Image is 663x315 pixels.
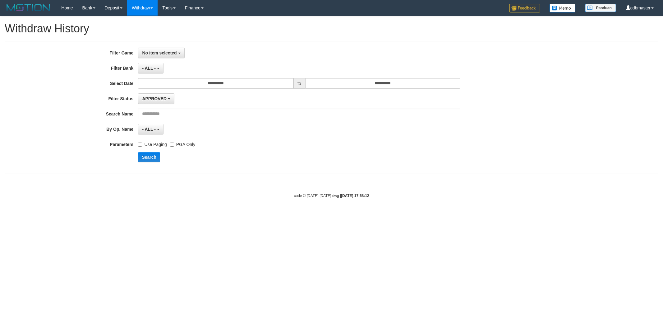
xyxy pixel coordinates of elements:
button: No item selected [138,48,184,58]
span: - ALL - [142,66,156,71]
button: APPROVED [138,93,174,104]
input: PGA Only [170,143,174,147]
strong: [DATE] 17:58:12 [341,194,369,198]
label: PGA Only [170,139,195,148]
span: No item selected [142,50,177,55]
img: panduan.png [585,4,616,12]
small: code © [DATE]-[DATE] dwg | [294,194,369,198]
span: to [293,78,305,89]
button: - ALL - [138,63,163,73]
img: Feedback.jpg [509,4,540,12]
img: Button%20Memo.svg [550,4,576,12]
h1: Withdraw History [5,22,658,35]
img: MOTION_logo.png [5,3,52,12]
button: Search [138,152,160,162]
span: - ALL - [142,127,156,132]
label: Use Paging [138,139,167,148]
span: APPROVED [142,96,167,101]
button: - ALL - [138,124,163,134]
input: Use Paging [138,143,142,147]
